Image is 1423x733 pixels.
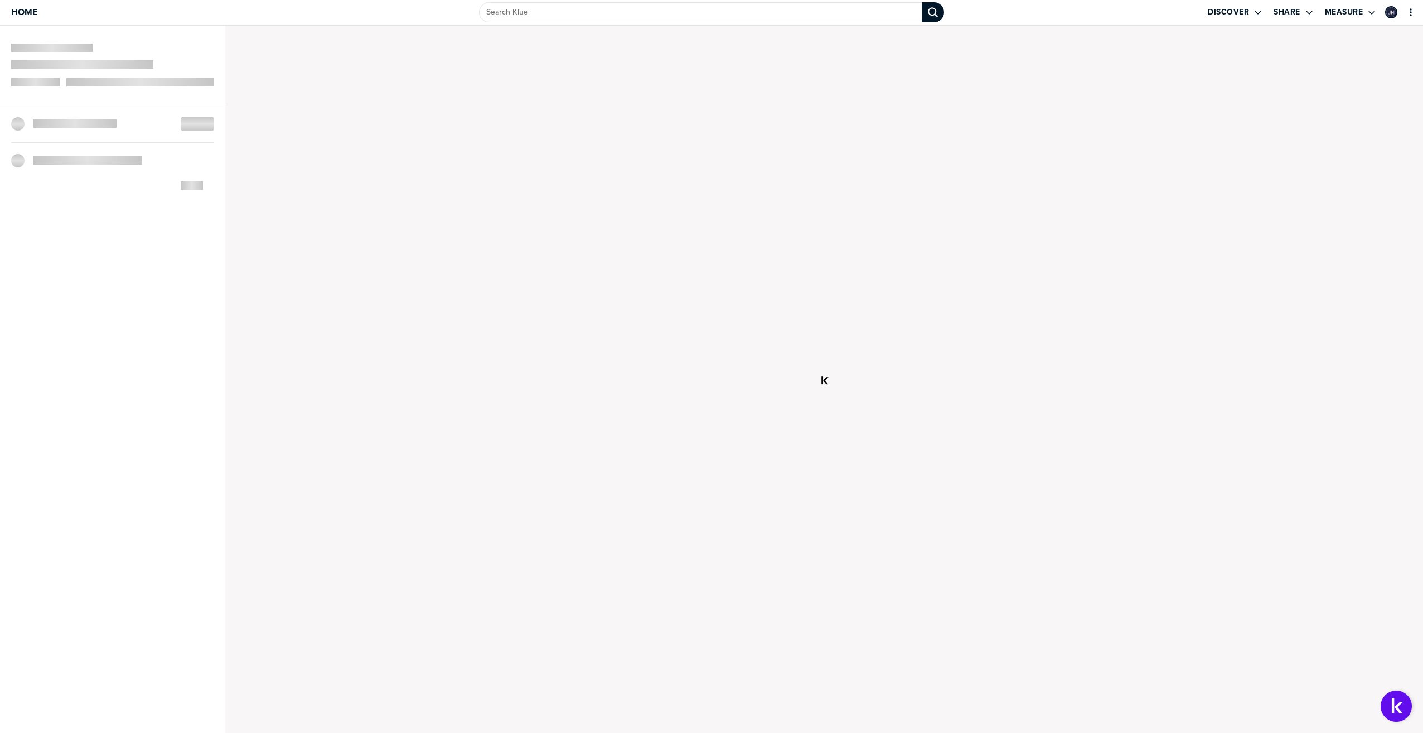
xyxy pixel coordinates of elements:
[1386,7,1396,17] img: 23b2f1bf2828a5def6b4eabc53090f34-sml.png
[1208,7,1249,17] label: Discover
[1381,691,1412,722] button: Open Support Center
[11,7,37,17] span: Home
[1384,5,1398,20] a: Edit Profile
[479,2,922,22] input: Search Klue
[1325,7,1363,17] label: Measure
[1385,6,1397,18] div: Jan-Patrick Herget
[922,2,944,22] div: Search Klue
[1274,7,1300,17] label: Share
